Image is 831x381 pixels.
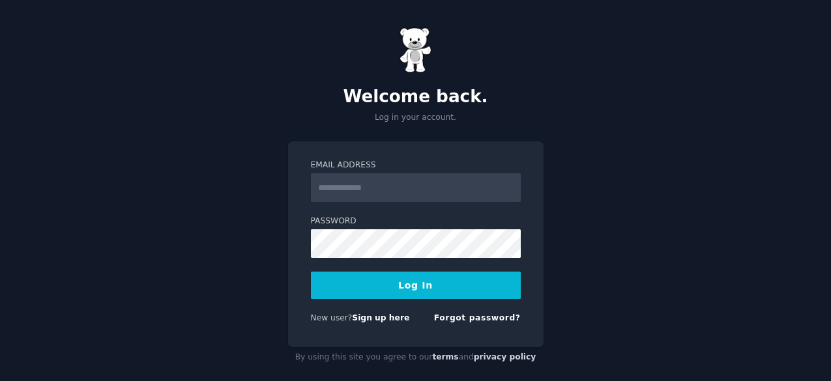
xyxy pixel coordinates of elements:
[434,313,521,322] a: Forgot password?
[288,347,544,368] div: By using this site you agree to our and
[288,112,544,124] p: Log in your account.
[311,216,521,227] label: Password
[474,352,536,361] a: privacy policy
[400,27,432,73] img: Gummy Bear
[311,313,353,322] span: New user?
[311,160,521,171] label: Email Address
[288,87,544,107] h2: Welcome back.
[432,352,458,361] a: terms
[311,272,521,299] button: Log In
[352,313,409,322] a: Sign up here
